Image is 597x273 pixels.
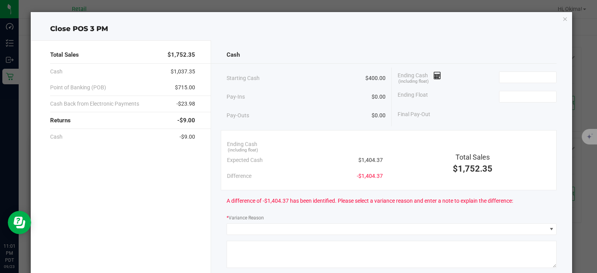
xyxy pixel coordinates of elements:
[50,68,63,76] span: Cash
[456,153,490,161] span: Total Sales
[168,50,195,59] span: $1,752.35
[227,197,513,205] span: A difference of -$1,404.37 has been identified. Please select a variance reason and enter a note ...
[227,93,245,101] span: Pay-Ins
[227,172,251,180] span: Difference
[50,50,79,59] span: Total Sales
[227,140,257,148] span: Ending Cash
[227,74,260,82] span: Starting Cash
[177,116,195,125] span: -$9.00
[372,93,386,101] span: $0.00
[398,71,441,83] span: Ending Cash
[227,50,240,59] span: Cash
[357,172,383,180] span: -$1,404.37
[50,100,139,108] span: Cash Back from Electronic Payments
[50,133,63,141] span: Cash
[31,24,573,34] div: Close POS 3 PM
[358,156,383,164] span: $1,404.37
[8,211,31,234] iframe: Resource center
[180,133,195,141] span: -$9.00
[227,214,264,221] label: Variance Reason
[398,91,428,103] span: Ending Float
[372,111,386,120] span: $0.00
[176,100,195,108] span: -$23.98
[398,110,430,118] span: Final Pay-Out
[365,74,386,82] span: $400.00
[175,83,195,92] span: $715.00
[50,83,106,92] span: Point of Banking (POB)
[228,147,258,154] span: (including float)
[171,68,195,76] span: $1,037.35
[227,156,263,164] span: Expected Cash
[453,164,492,174] span: $1,752.35
[398,78,429,85] span: (including float)
[50,112,196,129] div: Returns
[227,111,249,120] span: Pay-Outs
